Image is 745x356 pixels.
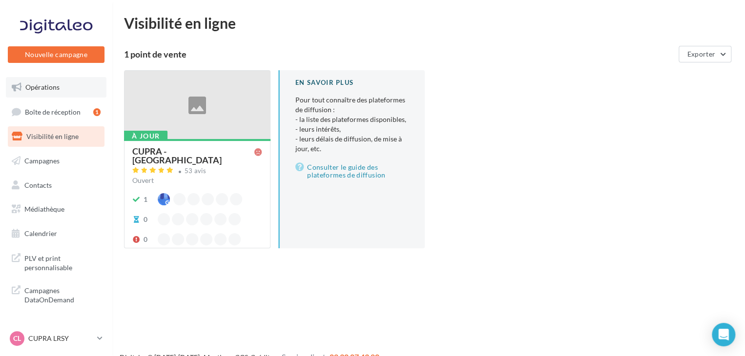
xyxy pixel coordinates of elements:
span: Opérations [25,83,60,91]
p: CUPRA LRSY [28,334,93,343]
a: PLV et print personnalisable [6,248,106,277]
li: - leurs délais de diffusion, de mise à jour, etc. [295,134,409,154]
button: Nouvelle campagne [8,46,104,63]
span: Campagnes [24,157,60,165]
a: Calendrier [6,223,106,244]
a: Campagnes DataOnDemand [6,280,106,309]
div: En savoir plus [295,78,409,87]
span: Calendrier [24,229,57,237]
span: Médiathèque [24,205,64,213]
a: Campagnes [6,151,106,171]
span: Visibilité en ligne [26,132,79,140]
a: Boîte de réception1 [6,101,106,122]
span: Contacts [24,180,52,189]
div: 1 point de vente [124,50,675,59]
a: 53 avis [132,166,262,178]
a: Visibilité en ligne [6,126,106,147]
div: 53 avis [185,168,206,174]
a: Contacts [6,175,106,196]
span: Exporter [687,50,715,58]
a: CL CUPRA LRSY [8,329,104,348]
span: Boîte de réception [25,107,81,116]
li: - leurs intérêts, [295,124,409,134]
div: 1 [93,108,101,116]
span: Campagnes DataOnDemand [24,284,101,305]
div: 0 [144,215,147,224]
a: Consulter le guide des plateformes de diffusion [295,161,409,181]
a: Opérations [6,77,106,98]
div: 1 [144,195,147,204]
span: Ouvert [132,176,154,184]
a: Médiathèque [6,199,106,219]
div: Visibilité en ligne [124,16,733,30]
li: - la liste des plateformes disponibles, [295,115,409,124]
span: CL [13,334,21,343]
button: Exporter [679,46,731,62]
p: Pour tout connaître des plateformes de diffusion : [295,95,409,154]
div: Open Intercom Messenger [712,323,735,346]
span: PLV et print personnalisable [24,252,101,273]
div: CUPRA - [GEOGRAPHIC_DATA] [132,147,254,164]
div: À jour [124,131,167,141]
div: 0 [144,235,147,244]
